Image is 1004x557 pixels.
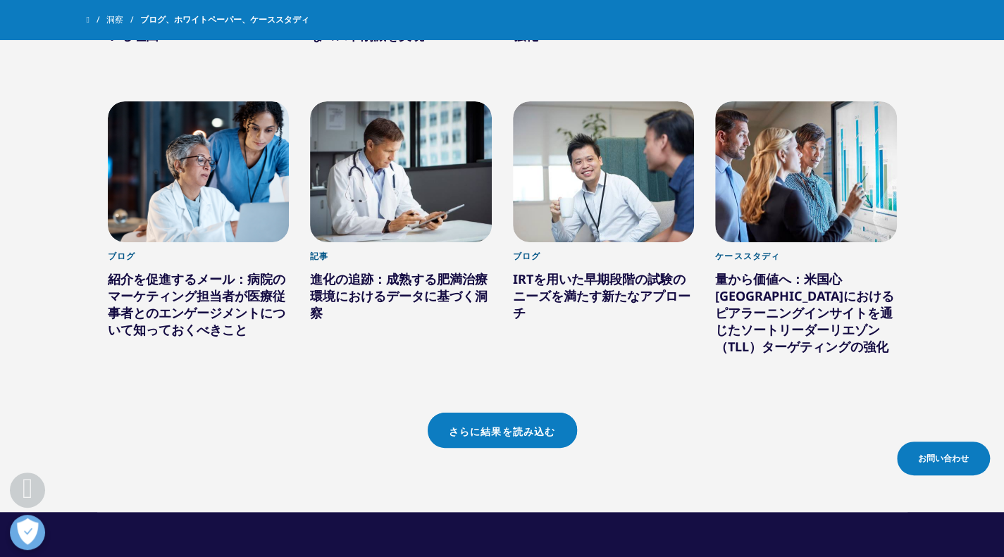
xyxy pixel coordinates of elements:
a: ブログ 紹介を促進するメール：病院のマーケティング担当者が医療従事者とのエンゲージメントについて知っておくべきこと [108,242,290,374]
a: 洞察 [106,7,140,32]
font: さらに結果を読み込む [449,425,556,437]
font: ケーススタディ [715,250,780,262]
font: IRTを用いた早期段階の試験のニーズを満たす新たなアプローチ [513,270,690,321]
button: 優先設定センターを開く [10,515,45,550]
a: ブログ IRTを用いた早期段階の試験のニーズを満たす新たなアプローチ [513,242,695,357]
a: さらに結果を読み込む [428,413,577,449]
a: お問い合わせ [897,442,990,475]
a: ケーススタディ 量から価値へ：米国心[GEOGRAPHIC_DATA]におけるピアラーニングインサイトを通じたソートリーダーリエゾン（TLL）ターゲティングの強化 [715,242,897,391]
a: 記事 進化の追跡：成熟する肥満治療環境におけるデータに基づく洞察 [310,242,492,357]
font: お問い合わせ [918,452,969,464]
font: 洞察 [106,13,123,25]
font: 量から価値へ：米国心[GEOGRAPHIC_DATA]におけるピアラーニングインサイトを通じたソートリーダーリエゾン（TLL）ターゲティングの強化 [715,270,894,355]
font: 紹介を促進するメール：病院のマーケティング担当者が医療従事者とのエンゲージメントについて知っておくべきこと [108,270,285,338]
font: 進化の追跡：成熟する肥満治療環境におけるデータに基づく洞察 [310,270,488,321]
font: 記事 [310,250,328,262]
font: ブログ [108,250,136,262]
font: ブログ [513,250,541,262]
font: ブログ、ホワイトペーパー、ケーススタディ [140,13,309,25]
